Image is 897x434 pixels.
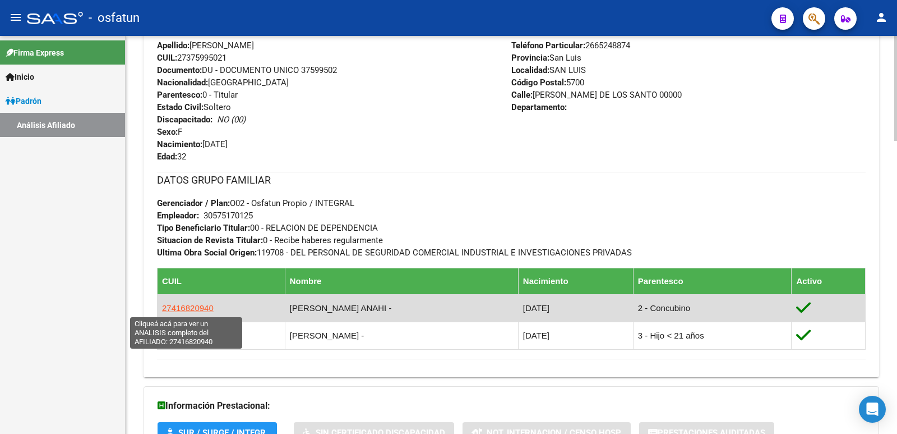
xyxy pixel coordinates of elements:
strong: Teléfono Particular: [511,40,585,51]
strong: Apellido: [157,40,189,51]
strong: Edad: [157,152,177,162]
strong: Documento: [157,65,202,75]
span: 119708 - DEL PERSONAL DE SEGURIDAD COMERCIAL INDUSTRIAL E INVESTIGACIONES PRIVADAS [157,248,632,258]
mat-icon: person [875,11,888,24]
span: - osfatun [89,6,140,30]
span: 32 [157,152,186,162]
i: NO (00) [217,115,246,125]
strong: Provincia: [511,53,549,63]
span: 27375995021 [157,53,226,63]
td: [DATE] [518,294,633,322]
span: [PERSON_NAME] DE LOS SANTO 00000 [511,90,682,100]
strong: Código Postal: [511,77,566,88]
span: [GEOGRAPHIC_DATA] [157,77,289,88]
span: 2665248874 [511,40,630,51]
span: Firma Express [6,47,64,59]
strong: Localidad: [511,65,549,75]
td: 2 - Concubino [633,294,792,322]
td: 3 - Hijo < 21 años [633,322,792,349]
span: San Luis [511,53,581,63]
span: [PERSON_NAME] [157,40,254,51]
span: 0 - Recibe haberes regularmente [157,235,383,245]
td: [DATE] [518,322,633,349]
td: [PERSON_NAME] ANAHI - [285,294,518,322]
span: Padrón [6,95,41,107]
span: SAN LUIS [511,65,586,75]
h3: Información Prestacional: [158,398,865,414]
span: 0 - Titular [157,90,238,100]
div: 30575170125 [204,209,253,222]
span: 27560884384 [162,331,214,340]
strong: Ultima Obra Social Origen: [157,248,257,258]
strong: Empleador: [157,211,199,221]
div: Open Intercom Messenger [859,396,886,423]
span: Inicio [6,71,34,83]
th: Activo [792,268,866,294]
strong: Sexo: [157,127,178,137]
th: Nacimiento [518,268,633,294]
span: DU - DOCUMENTO UNICO 37599502 [157,65,337,75]
strong: Nacimiento: [157,139,202,149]
strong: Situacion de Revista Titular: [157,235,263,245]
strong: Gerenciador / Plan: [157,198,230,208]
strong: Nacionalidad: [157,77,208,88]
span: 00 - RELACION DE DEPENDENCIA [157,223,378,233]
strong: CUIL: [157,53,177,63]
th: CUIL [158,268,285,294]
span: Soltero [157,102,231,112]
span: [DATE] [157,139,228,149]
h3: DATOS GRUPO FAMILIAR [157,172,866,188]
th: Parentesco [633,268,792,294]
strong: Discapacitado: [157,115,212,125]
strong: Estado Civil: [157,102,204,112]
strong: Parentesco: [157,90,202,100]
strong: Calle: [511,90,533,100]
mat-icon: menu [9,11,22,24]
span: 27416820940 [162,303,214,313]
td: [PERSON_NAME] - [285,322,518,349]
th: Nombre [285,268,518,294]
span: 5700 [511,77,584,88]
span: F [157,127,182,137]
span: O02 - Osfatun Propio / INTEGRAL [157,198,354,208]
strong: Tipo Beneficiario Titular: [157,223,250,233]
strong: Departamento: [511,102,567,112]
